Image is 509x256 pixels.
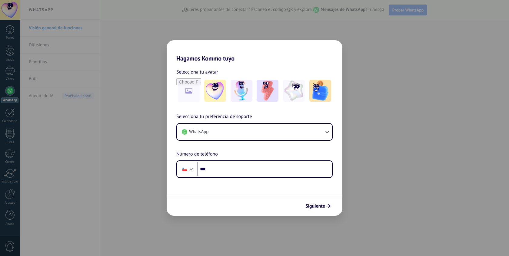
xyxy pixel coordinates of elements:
[283,80,305,102] img: -4.jpeg
[176,68,218,76] span: Selecciona tu avatar
[176,150,218,158] span: Número de teléfono
[179,163,190,176] div: Chile: + 56
[204,80,226,102] img: -1.jpeg
[303,201,333,211] button: Siguiente
[305,204,325,208] span: Siguiente
[309,80,331,102] img: -5.jpeg
[189,129,208,135] span: WhatsApp
[257,80,278,102] img: -3.jpeg
[231,80,252,102] img: -2.jpeg
[177,124,332,140] button: WhatsApp
[176,113,252,121] span: Selecciona tu preferencia de soporte
[167,40,342,62] h2: Hagamos Kommo tuyo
